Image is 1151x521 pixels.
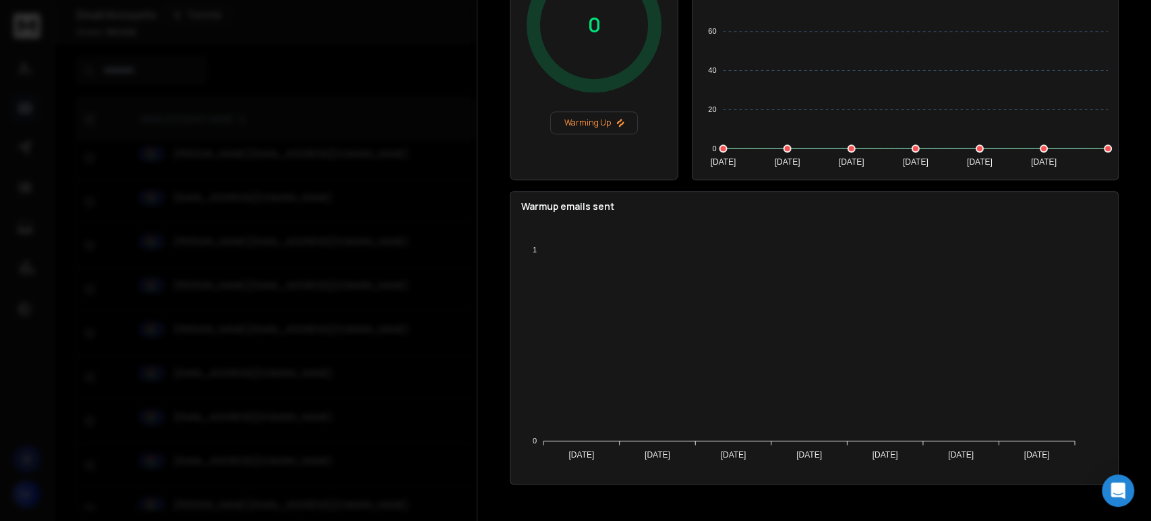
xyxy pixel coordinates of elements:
[708,66,716,74] tspan: 40
[708,105,716,113] tspan: 20
[967,157,993,167] tspan: [DATE]
[556,117,632,128] p: Warming Up
[1031,157,1057,167] tspan: [DATE]
[521,200,1107,213] p: Warmup emails sent
[533,246,537,254] tspan: 1
[1102,474,1134,507] div: Open Intercom Messenger
[708,27,716,35] tspan: 60
[569,449,595,459] tspan: [DATE]
[839,157,864,167] tspan: [DATE]
[712,144,716,153] tspan: 0
[873,449,898,459] tspan: [DATE]
[711,157,736,167] tspan: [DATE]
[903,157,928,167] tspan: [DATE]
[775,157,800,167] tspan: [DATE]
[1024,449,1050,459] tspan: [DATE]
[588,13,601,37] p: 0
[645,449,670,459] tspan: [DATE]
[948,449,974,459] tspan: [DATE]
[796,449,822,459] tspan: [DATE]
[721,449,746,459] tspan: [DATE]
[533,437,537,445] tspan: 0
